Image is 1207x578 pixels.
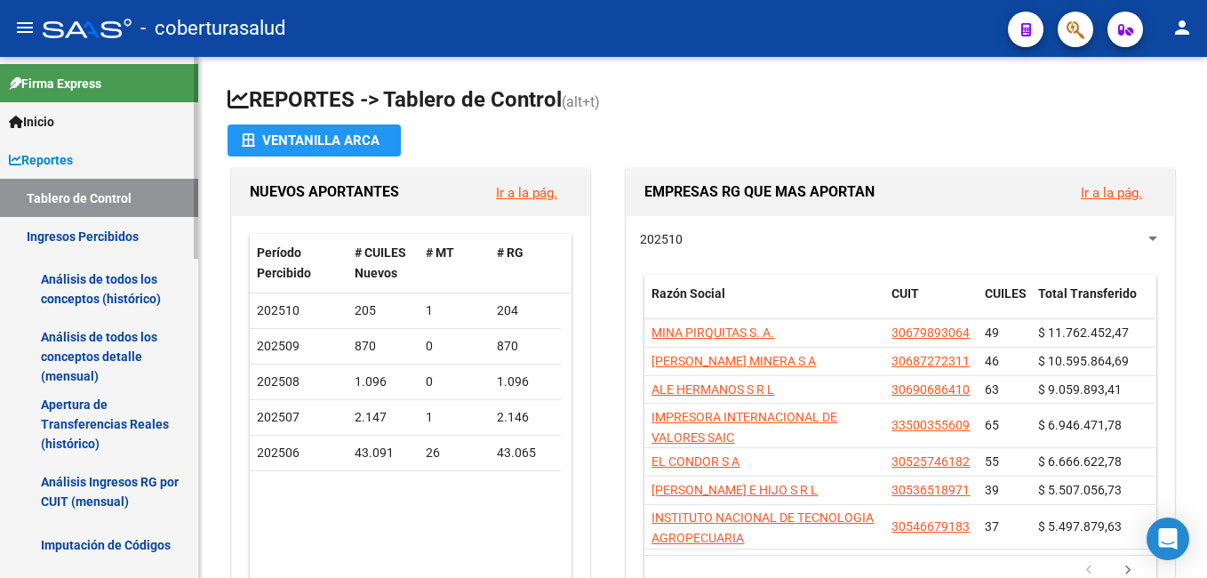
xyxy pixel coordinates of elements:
[14,17,36,38] mat-icon: menu
[651,454,739,469] span: EL CONDOR S A
[651,510,874,545] span: INSTITUTO NACIONAL DE TECNOLOGIA AGROPECUARIA
[1038,519,1122,534] span: $ 5.497.879,63
[891,286,919,301] span: CUIT
[978,275,1031,333] datatable-header-cell: CUILES
[497,336,554,357] div: 870
[651,410,837,445] span: IMPRESORA INTERNACIONAL DE VALORES SAIC
[497,407,554,428] div: 2.146
[1038,483,1122,497] span: $ 5.507.056,73
[257,446,300,460] span: 202506
[228,124,401,157] button: Ventanilla ARCA
[1038,418,1122,432] span: $ 6.946.471,78
[562,93,600,110] span: (alt+t)
[257,410,300,424] span: 202507
[9,150,73,170] span: Reportes
[644,183,875,200] span: EMPRESAS RG QUE MAS APORTAN
[490,234,561,293] datatable-header-cell: # RG
[140,9,285,48] span: - coberturasalud
[985,354,999,368] span: 46
[228,85,1179,116] h1: REPORTES -> Tablero de Control
[884,275,978,333] datatable-header-cell: CUIT
[1147,518,1189,560] div: Open Intercom Messenger
[891,354,970,368] span: 30687272311
[257,339,300,353] span: 202509
[250,234,348,293] datatable-header-cell: Período Percibido
[644,275,884,333] datatable-header-cell: Razón Social
[651,354,816,368] span: [PERSON_NAME] MINERA S A
[891,418,970,432] span: 33500355609
[257,374,300,389] span: 202508
[891,325,970,340] span: 30679893064
[985,325,999,340] span: 49
[426,372,483,392] div: 0
[497,443,554,463] div: 43.065
[497,301,554,321] div: 204
[985,519,999,534] span: 37
[355,245,406,280] span: # CUILES Nuevos
[1038,382,1122,397] span: $ 9.059.893,41
[985,286,1027,301] span: CUILES
[9,112,54,132] span: Inicio
[426,443,483,463] div: 26
[891,454,970,469] span: 30525746182
[426,407,483,428] div: 1
[1067,176,1156,209] button: Ir a la pág.
[482,176,572,209] button: Ir a la pág.
[497,245,524,260] span: # RG
[985,454,999,469] span: 55
[891,519,970,534] span: 30546679183
[242,124,387,157] div: Ventanilla ARCA
[355,336,412,357] div: 870
[419,234,490,293] datatable-header-cell: # MT
[651,325,774,340] span: MINA PIRQUITAS S. A.
[651,382,774,397] span: ALE HERMANOS S R L
[426,245,454,260] span: # MT
[250,183,399,200] span: NUEVOS APORTANTES
[1038,325,1129,340] span: $ 11.762.452,47
[348,234,419,293] datatable-header-cell: # CUILES Nuevos
[651,483,818,497] span: [PERSON_NAME] E HIJO S R L
[497,372,554,392] div: 1.096
[985,418,999,432] span: 65
[985,483,999,497] span: 39
[355,407,412,428] div: 2.147
[355,301,412,321] div: 205
[9,74,101,93] span: Firma Express
[1031,275,1155,333] datatable-header-cell: Total Transferido
[891,483,970,497] span: 30536518971
[640,232,683,246] span: 202510
[355,443,412,463] div: 43.091
[257,245,311,280] span: Período Percibido
[985,382,999,397] span: 63
[891,382,970,397] span: 30690686410
[1038,286,1137,301] span: Total Transferido
[1081,185,1142,201] a: Ir a la pág.
[257,303,300,317] span: 202510
[1038,354,1129,368] span: $ 10.595.864,69
[355,372,412,392] div: 1.096
[426,336,483,357] div: 0
[426,301,483,321] div: 1
[1038,454,1122,469] span: $ 6.666.622,78
[1171,17,1193,38] mat-icon: person
[651,286,725,301] span: Razón Social
[496,185,557,201] a: Ir a la pág.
